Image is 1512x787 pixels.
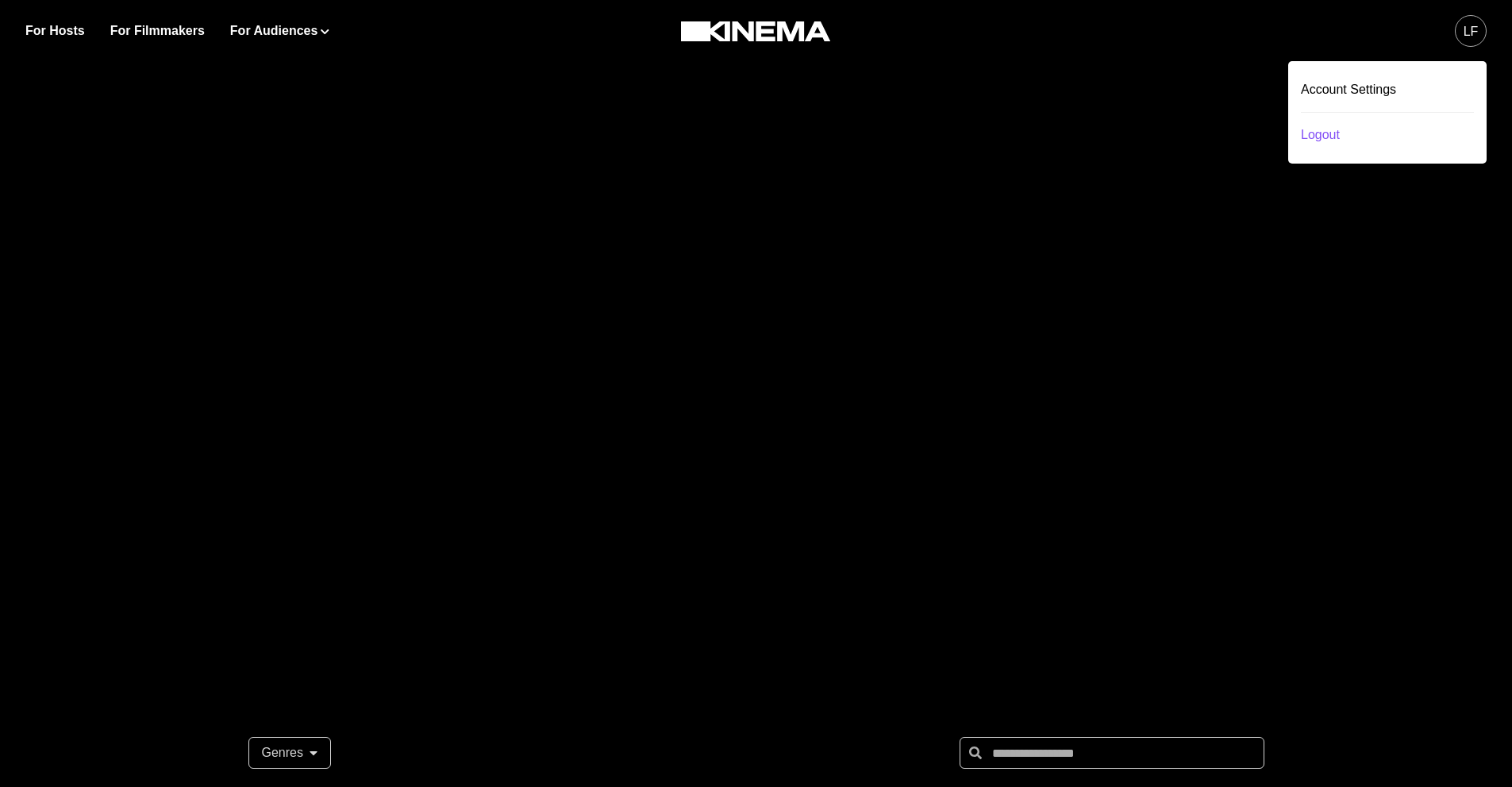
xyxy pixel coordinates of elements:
a: Account Settings [1301,68,1474,113]
a: For Filmmakers [110,21,205,41]
a: For Hosts [25,21,85,41]
button: Genres [248,737,331,769]
div: LF [1464,22,1479,41]
button: Logout [1301,113,1474,157]
button: For Audiences [230,21,329,41]
div: Account Settings [1301,68,1474,112]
